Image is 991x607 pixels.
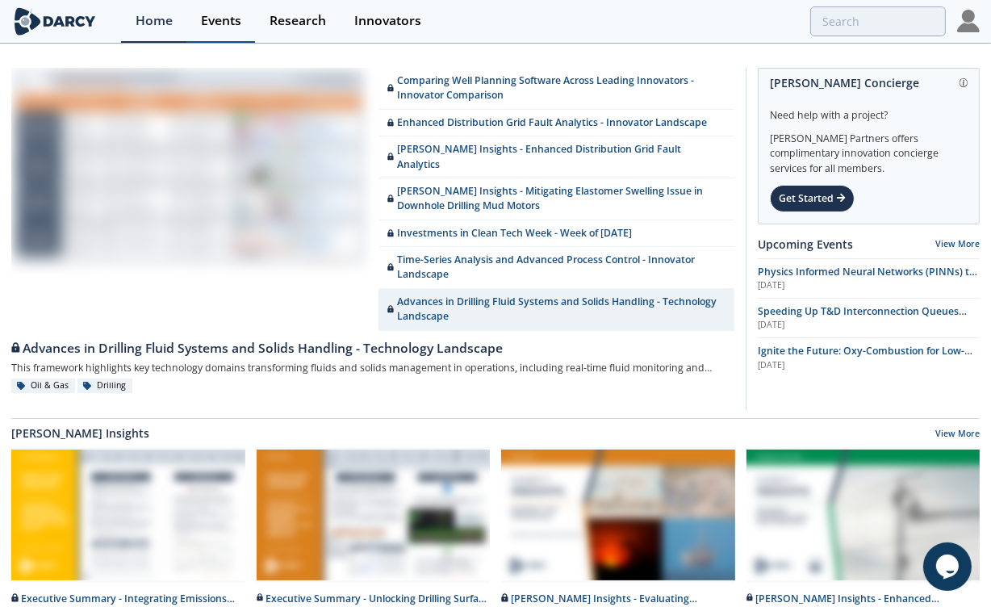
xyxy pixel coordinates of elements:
a: Upcoming Events [758,236,853,253]
a: Ignite the Future: Oxy-Combustion for Low-Carbon Power [DATE] [758,344,980,371]
a: Advances in Drilling Fluid Systems and Solids Handling - Technology Landscape [378,289,734,331]
span: Speeding Up T&D Interconnection Queues with Enhanced Software Solutions [758,304,967,333]
div: This framework highlights key technology domains transforming fluids and solids management in ope... [11,358,734,379]
span: Physics Informed Neural Networks (PINNs) to Accelerate Subsurface Scenario Analysis [758,265,977,293]
img: logo-wide.svg [11,7,98,36]
iframe: chat widget [923,542,975,591]
div: [PERSON_NAME] Insights - Enhanced Distribution Grid Fault Analytics [746,592,981,606]
a: Advances in Drilling Fluid Systems and Solids Handling - Technology Landscape [11,331,734,358]
a: View More [935,238,980,249]
a: Enhanced Distribution Grid Fault Analytics - Innovator Landscape [378,110,734,136]
div: Drilling [77,379,132,393]
div: Executive Summary - Unlocking Drilling Surface Equipment Reliability through IoT and Predictive A... [257,592,491,606]
div: [DATE] [758,359,980,372]
div: Executive Summary - Integrating Emissions Data for Compliance and Operational Action [11,592,245,606]
div: [DATE] [758,319,980,332]
a: Time-Series Analysis and Advanced Process Control - Innovator Landscape [378,247,734,289]
div: [DATE] [758,279,980,292]
div: [PERSON_NAME] Concierge [770,69,968,97]
div: Oil & Gas [11,379,75,393]
a: Investments in Clean Tech Week - Week of [DATE] [378,220,734,247]
div: Advances in Drilling Fluid Systems and Solids Handling - Technology Landscape [11,339,734,358]
input: Advanced Search [810,6,946,36]
div: [PERSON_NAME] Partners offers complimentary innovation concierge services for all members. [770,123,968,176]
a: Speeding Up T&D Interconnection Queues with Enhanced Software Solutions [DATE] [758,304,980,332]
a: View More [935,428,980,442]
div: Home [136,15,173,27]
a: Comparing Well Planning Software Across Leading Innovators - Innovator Comparison [378,68,734,110]
div: Research [270,15,326,27]
img: Profile [957,10,980,32]
a: [PERSON_NAME] Insights - Enhanced Distribution Grid Fault Analytics [378,136,734,178]
div: Need help with a project? [770,97,968,123]
a: [PERSON_NAME] Insights [11,425,149,442]
a: Physics Informed Neural Networks (PINNs) to Accelerate Subsurface Scenario Analysis [DATE] [758,265,980,292]
span: Ignite the Future: Oxy-Combustion for Low-Carbon Power [758,344,972,372]
img: information.svg [960,78,968,87]
div: Events [201,15,241,27]
div: [PERSON_NAME] Insights - Evaluating RotoSteer Tool Performance for Long Lateral Applications [501,592,735,606]
a: [PERSON_NAME] Insights - Mitigating Elastomer Swelling Issue in Downhole Drilling Mud Motors [378,178,734,220]
div: Innovators [354,15,421,27]
div: Get Started [770,185,855,212]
